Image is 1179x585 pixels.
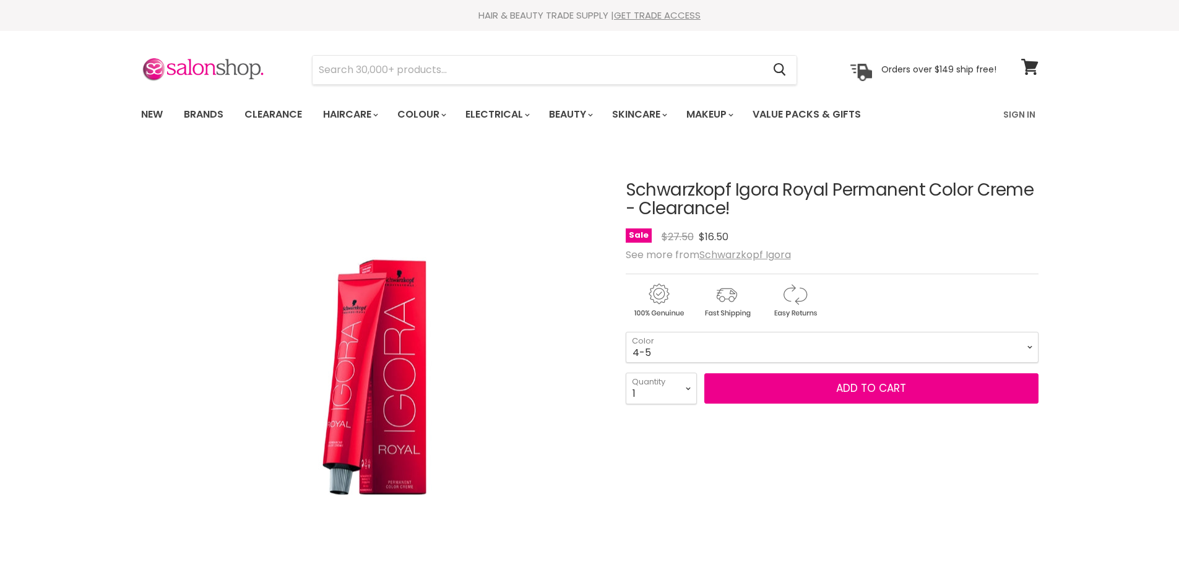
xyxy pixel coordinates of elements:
p: Orders over $149 ship free! [881,64,996,75]
button: Add to cart [704,373,1039,404]
a: GET TRADE ACCESS [614,9,701,22]
select: Quantity [626,373,697,404]
a: Clearance [235,102,311,128]
ul: Main menu [132,97,933,132]
a: Brands [175,102,233,128]
img: returns.gif [762,282,827,319]
a: Haircare [314,102,386,128]
span: See more from [626,248,791,262]
input: Search [313,56,764,84]
a: Beauty [540,102,600,128]
nav: Main [126,97,1054,132]
img: genuine.gif [626,282,691,319]
img: Schwarzkopf Igora Royal Permanent Color Creme - Clearance! [264,217,480,544]
form: Product [312,55,797,85]
div: HAIR & BEAUTY TRADE SUPPLY | [126,9,1054,22]
span: $27.50 [662,230,694,244]
img: shipping.gif [694,282,759,319]
span: $16.50 [699,230,728,244]
a: Makeup [677,102,741,128]
a: Colour [388,102,454,128]
a: New [132,102,172,128]
a: Electrical [456,102,537,128]
a: Schwarzkopf Igora [699,248,791,262]
a: Skincare [603,102,675,128]
a: Sign In [996,102,1043,128]
span: Add to cart [836,381,906,396]
span: Sale [626,228,652,243]
a: Value Packs & Gifts [743,102,870,128]
h1: Schwarzkopf Igora Royal Permanent Color Creme - Clearance! [626,181,1039,219]
button: Search [764,56,797,84]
